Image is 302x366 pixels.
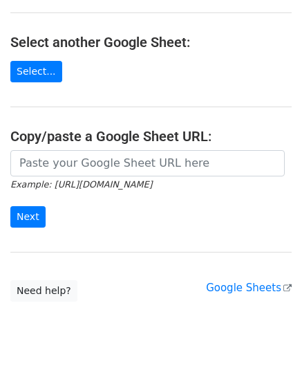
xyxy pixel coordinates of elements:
[206,282,292,294] a: Google Sheets
[10,179,152,190] small: Example: [URL][DOMAIN_NAME]
[233,300,302,366] iframe: Chat Widget
[10,34,292,51] h4: Select another Google Sheet:
[10,61,62,82] a: Select...
[10,206,46,228] input: Next
[10,150,285,176] input: Paste your Google Sheet URL here
[10,128,292,145] h4: Copy/paste a Google Sheet URL:
[10,280,77,302] a: Need help?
